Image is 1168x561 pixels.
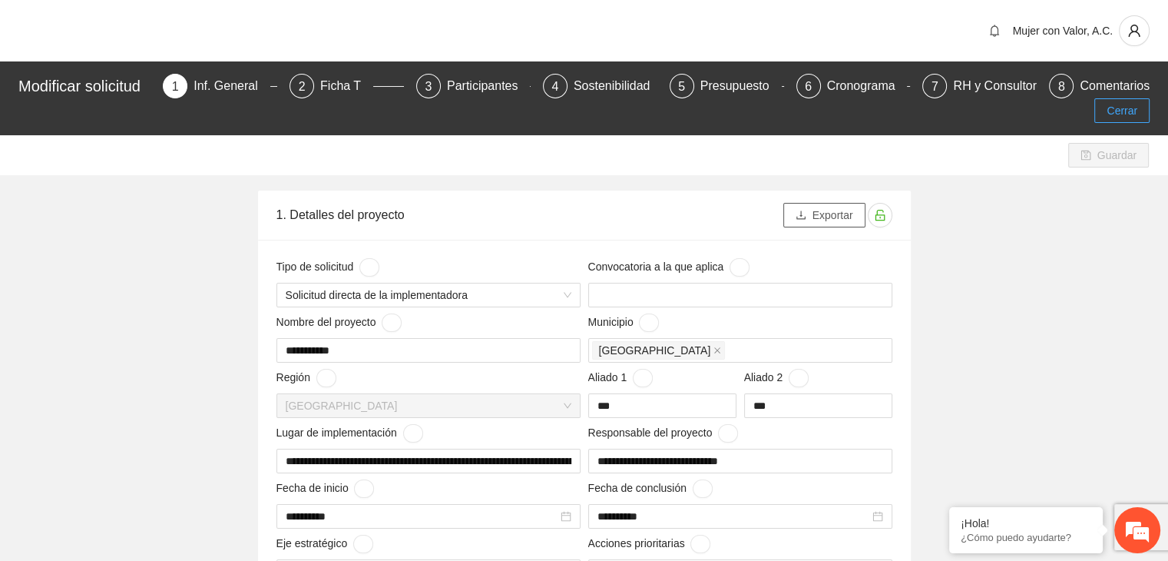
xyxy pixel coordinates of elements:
[18,74,154,98] div: Modificar solicitud
[276,258,379,277] span: Tipo de solicitud
[1068,143,1149,168] button: saveGuardar
[1013,25,1113,37] span: Mujer con Valor, A.C.
[276,535,373,553] span: Eje estratégico
[983,25,1006,37] span: bell
[276,314,402,332] span: Nombre del proyecto
[599,342,711,359] span: [GEOGRAPHIC_DATA]
[276,480,375,498] span: Fecha de inicio
[982,18,1007,43] button: bell
[163,74,277,98] div: 1Inf. General
[1107,102,1137,119] span: Cerrar
[1094,98,1150,123] button: Cerrar
[713,347,721,354] span: close
[639,314,659,332] button: Municipio
[194,74,270,98] div: Inf. General
[588,480,713,498] span: Fecha de conclusión
[678,80,685,93] span: 5
[805,80,812,93] span: 6
[425,80,432,93] span: 3
[276,193,783,237] div: 1. Detalles del proyecto
[290,74,404,98] div: 2Ficha T
[286,394,571,417] span: Chihuahua
[931,80,938,93] span: 7
[693,480,713,498] button: Fecha de conclusión
[783,203,865,227] button: downloadExportar
[1080,74,1150,98] div: Comentarios
[796,210,806,222] span: download
[633,369,653,387] button: Aliado 1
[744,369,809,387] span: Aliado 2
[1049,74,1150,98] div: 8Comentarios
[172,80,179,93] span: 1
[588,424,739,443] span: Responsable del proyecto
[961,517,1091,529] div: ¡Hola!
[1120,24,1149,38] span: user
[812,207,853,224] span: Exportar
[700,74,782,98] div: Presupuesto
[730,258,749,277] button: Convocatoria a la que aplica
[551,80,558,93] span: 4
[961,532,1091,543] p: ¿Cómo puedo ayudarte?
[869,209,892,221] span: unlock
[953,74,1061,98] div: RH y Consultores
[796,74,911,98] div: 6Cronograma
[827,74,908,98] div: Cronograma
[416,74,531,98] div: 3Participantes
[382,314,402,332] button: Nombre del proyecto
[276,369,336,387] span: Región
[690,535,710,553] button: Acciones prioritarias
[353,535,373,553] button: Eje estratégico
[670,74,784,98] div: 5Presupuesto
[588,314,660,332] span: Municipio
[789,369,809,387] button: Aliado 2
[868,203,892,227] button: unlock
[403,424,423,443] button: Lugar de implementación
[286,284,571,307] span: Solicitud directa de la implementadora
[588,535,711,553] span: Acciones prioritarias
[718,424,738,443] button: Responsable del proyecto
[316,369,336,387] button: Región
[592,341,726,360] span: Chihuahua
[543,74,657,98] div: 4Sostenibilidad
[588,369,653,387] span: Aliado 1
[276,424,423,443] span: Lugar de implementación
[447,74,531,98] div: Participantes
[299,80,306,93] span: 2
[359,258,379,277] button: Tipo de solicitud
[922,74,1037,98] div: 7RH y Consultores
[574,74,663,98] div: Sostenibilidad
[588,258,749,277] span: Convocatoria a la que aplica
[1058,80,1065,93] span: 8
[1119,15,1150,46] button: user
[320,74,373,98] div: Ficha T
[354,480,374,498] button: Fecha de inicio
